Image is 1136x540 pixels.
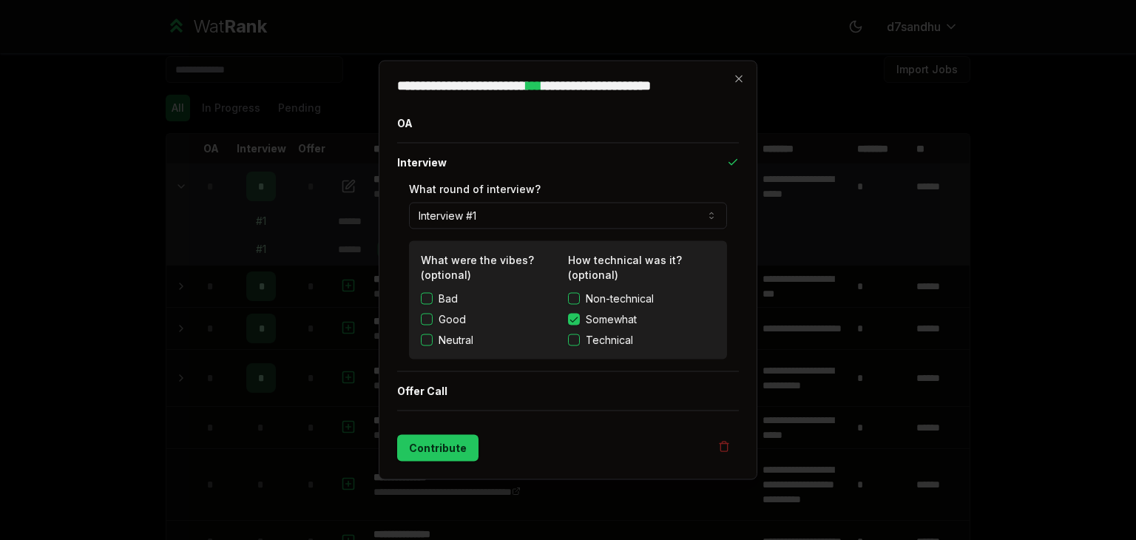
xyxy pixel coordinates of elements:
button: Offer Call [397,372,739,411]
span: Technical [586,333,633,348]
button: Non-technical [568,293,580,305]
label: How technical was it? (optional) [568,254,682,281]
label: Good [439,312,466,327]
span: Somewhat [586,312,637,327]
button: OA [397,104,739,143]
div: Interview [397,182,739,371]
button: Technical [568,334,580,346]
label: Bad [439,291,458,306]
button: Interview [397,144,739,182]
label: What were the vibes? (optional) [421,254,534,281]
span: Non-technical [586,291,654,306]
label: Neutral [439,333,473,348]
button: Contribute [397,435,479,462]
button: Somewhat [568,314,580,325]
label: What round of interview? [409,183,541,195]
